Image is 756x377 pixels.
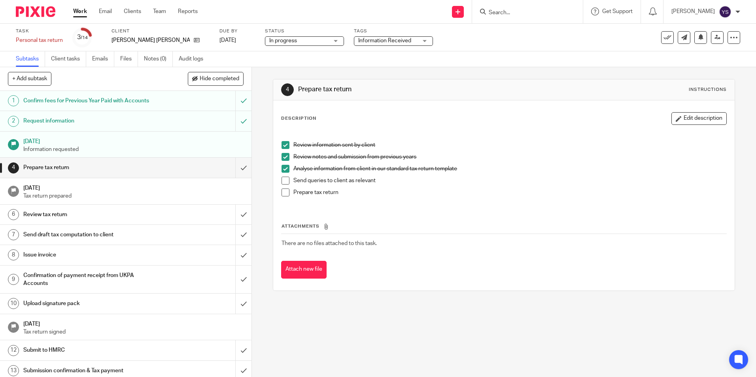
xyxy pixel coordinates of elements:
[16,6,55,17] img: Pixie
[23,249,159,261] h1: Issue invoice
[8,116,19,127] div: 2
[200,76,239,82] span: Hide completed
[179,51,209,67] a: Audit logs
[16,36,63,44] div: Personal tax return
[23,115,159,127] h1: Request information
[23,328,244,336] p: Tax return signed
[124,8,141,15] a: Clients
[8,365,19,376] div: 13
[293,153,726,161] p: Review notes and submission from previous years
[77,33,88,42] div: 3
[23,344,159,356] h1: Submit to HMRC
[281,115,316,122] p: Description
[8,229,19,240] div: 7
[282,241,377,246] span: There are no files attached to this task.
[8,162,19,173] div: 4
[23,136,244,145] h1: [DATE]
[8,72,51,85] button: + Add subtask
[23,162,159,173] h1: Prepare tax return
[293,188,726,196] p: Prepare tax return
[282,224,319,228] span: Attachments
[293,177,726,185] p: Send queries to client as relevant
[689,87,727,93] div: Instructions
[488,9,559,17] input: Search
[602,9,633,14] span: Get Support
[23,95,159,107] h1: Confirm fees for Previous Year Paid with Accounts
[719,6,731,18] img: svg%3E
[92,51,114,67] a: Emails
[81,36,88,40] small: /14
[51,51,86,67] a: Client tasks
[23,145,244,153] p: Information requested
[354,28,433,34] label: Tags
[293,141,726,149] p: Review information sent by client
[23,229,159,241] h1: Send draft tax computation to client
[269,38,297,43] span: In progress
[73,8,87,15] a: Work
[153,8,166,15] a: Team
[281,83,294,96] div: 4
[178,8,198,15] a: Reports
[23,182,244,192] h1: [DATE]
[298,85,521,94] h1: Prepare tax return
[23,192,244,200] p: Tax return prepared
[8,345,19,356] div: 12
[8,209,19,220] div: 6
[23,365,159,377] h1: Submission confirmation & Tax payment
[144,51,173,67] a: Notes (0)
[23,270,159,290] h1: Confirmation of payment receipt from UKPA Accounts
[23,318,244,328] h1: [DATE]
[281,261,327,279] button: Attach new file
[293,165,726,173] p: Analyse information from client in our standard tax return template
[16,28,63,34] label: Task
[16,51,45,67] a: Subtasks
[219,28,255,34] label: Due by
[358,38,411,43] span: Information Received
[219,38,236,43] span: [DATE]
[8,249,19,260] div: 8
[23,298,159,309] h1: Upload signature pack
[671,8,715,15] p: [PERSON_NAME]
[8,298,19,309] div: 10
[23,209,159,221] h1: Review tax return
[188,72,244,85] button: Hide completed
[112,28,210,34] label: Client
[120,51,138,67] a: Files
[671,112,727,125] button: Edit description
[8,274,19,285] div: 9
[99,8,112,15] a: Email
[265,28,344,34] label: Status
[112,36,190,44] p: [PERSON_NAME] [PERSON_NAME]
[8,95,19,106] div: 1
